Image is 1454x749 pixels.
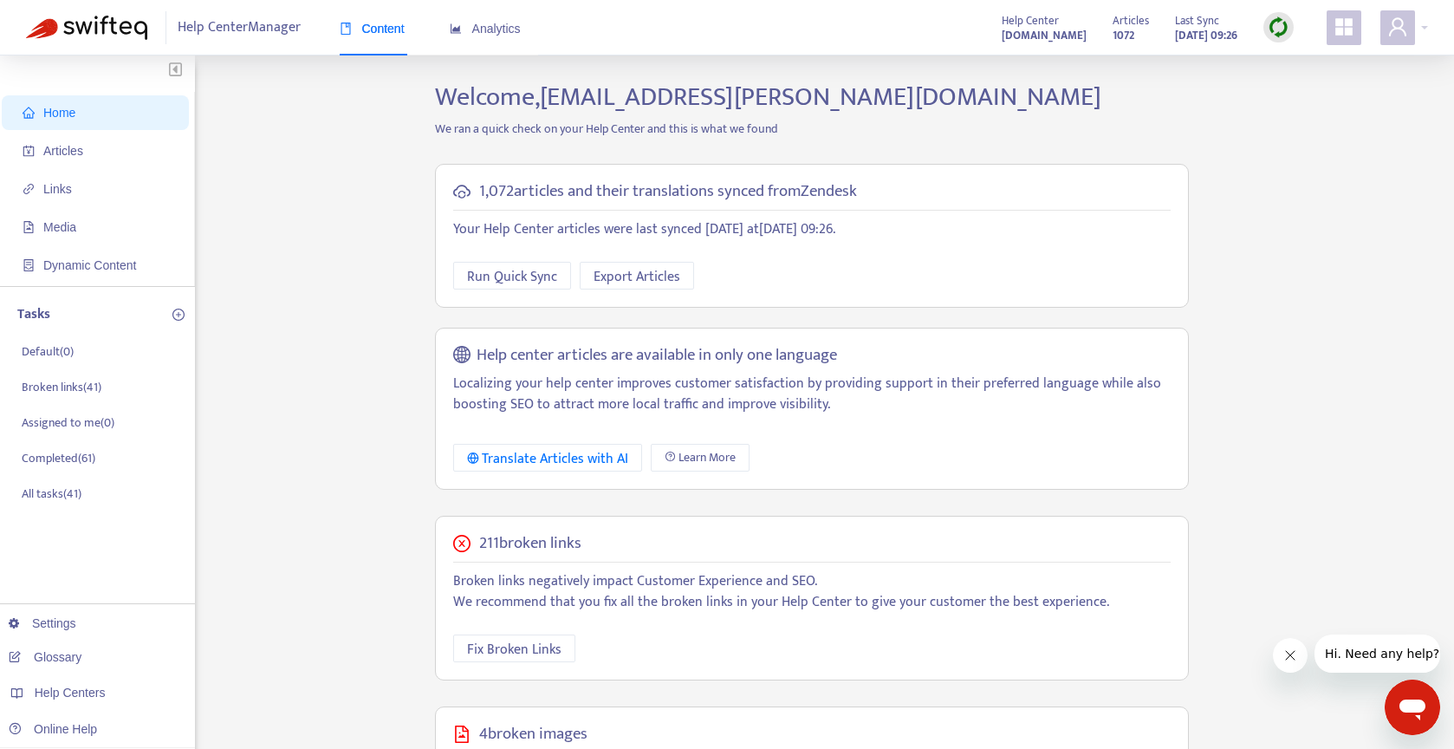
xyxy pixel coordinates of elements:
p: We ran a quick check on your Help Center and this is what we found [422,120,1202,138]
h5: Help center articles are available in only one language [477,346,837,366]
span: Home [43,106,75,120]
span: Dynamic Content [43,258,136,272]
iframe: Close message [1273,638,1308,673]
p: Assigned to me ( 0 ) [22,414,114,432]
span: Welcome, [EMAIL_ADDRESS][PERSON_NAME][DOMAIN_NAME] [435,75,1101,119]
p: Broken links negatively impact Customer Experience and SEO. We recommend that you fix all the bro... [453,571,1171,613]
a: Online Help [9,722,97,736]
span: Links [43,182,72,196]
a: Learn More [651,444,750,472]
span: Export Articles [594,266,680,288]
span: Articles [1113,11,1149,30]
p: All tasks ( 41 ) [22,485,81,503]
strong: 1072 [1113,26,1134,45]
span: Media [43,220,76,234]
p: Your Help Center articles were last synced [DATE] at [DATE] 09:26 . [453,219,1171,240]
span: home [23,107,35,119]
span: container [23,259,35,271]
h5: 1,072 articles and their translations synced from Zendesk [479,182,857,202]
strong: [DATE] 09:26 [1175,26,1237,45]
span: file-image [453,726,471,743]
button: Export Articles [580,262,694,290]
span: Run Quick Sync [467,266,557,288]
span: appstore [1334,16,1354,37]
span: link [23,183,35,195]
div: Translate Articles with AI [467,448,629,470]
span: global [453,346,471,366]
strong: [DOMAIN_NAME] [1002,26,1087,45]
img: Swifteq [26,16,147,40]
span: Last Sync [1175,11,1219,30]
img: sync.dc5367851b00ba804db3.png [1268,16,1289,38]
span: book [340,23,352,35]
a: [DOMAIN_NAME] [1002,25,1087,45]
span: user [1387,16,1408,37]
span: area-chart [450,23,462,35]
span: Analytics [450,22,521,36]
p: Default ( 0 ) [22,342,74,361]
p: Completed ( 61 ) [22,449,95,467]
a: Settings [9,616,76,630]
span: Learn More [678,448,736,467]
iframe: Button to launch messaging window [1385,680,1440,735]
span: account-book [23,145,35,157]
button: Run Quick Sync [453,262,571,290]
iframe: Message from company [1314,635,1440,673]
h5: 211 broken links [479,534,581,554]
p: Tasks [17,304,50,325]
button: Translate Articles with AI [453,444,643,472]
span: file-image [23,221,35,233]
span: plus-circle [172,309,185,321]
a: Glossary [9,650,81,664]
button: Fix Broken Links [453,635,575,662]
span: Help Center Manager [178,11,301,44]
p: Broken links ( 41 ) [22,378,101,396]
p: Localizing your help center improves customer satisfaction by providing support in their preferre... [453,374,1171,415]
span: Help Center [1002,11,1059,30]
h5: 4 broken images [479,725,587,745]
span: close-circle [453,535,471,552]
span: cloud-sync [453,183,471,200]
span: Help Centers [35,686,106,700]
span: Content [340,22,405,36]
span: Fix Broken Links [467,639,561,661]
span: Articles [43,144,83,158]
